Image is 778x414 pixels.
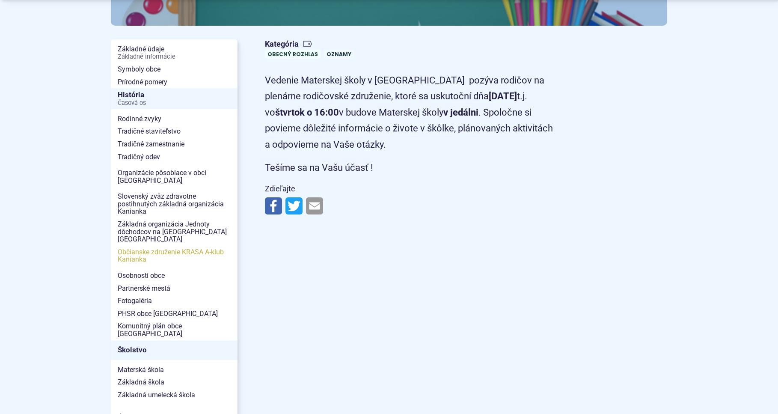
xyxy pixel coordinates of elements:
span: Občianske združenie KRASA A-klub Kanianka [118,246,231,266]
a: Prírodné pomery [111,76,238,89]
span: Symboly obce [118,63,231,76]
img: Zdieľať na Twitteri [285,197,303,214]
a: Tradičné staviteľstvo [111,125,238,138]
span: Základná umelecká škola [118,389,231,402]
a: Oznamy [324,50,354,59]
a: PHSR obce [GEOGRAPHIC_DATA] [111,307,238,320]
p: Vedenie Materskej školy v [GEOGRAPHIC_DATA] pozýva rodičov na plenárne rodičovské združenie, ktor... [265,72,569,152]
span: Slovenský zväz zdravotne postihnutých základná organizácia Kanianka [118,190,231,218]
p: Tešíme sa na Vašu účasť ! [265,160,569,176]
img: Zdieľať na Facebooku [265,197,282,214]
img: Zdieľať e-mailom [306,197,323,214]
a: Základné údajeZákladné informácie [111,43,238,63]
p: Zdieľajte [265,182,569,196]
a: Tradičný odev [111,151,238,164]
span: Fotogaléria [118,295,231,307]
span: Organizácie pôsobiace v obci [GEOGRAPHIC_DATA] [118,167,231,187]
span: Tradičné staviteľstvo [118,125,231,138]
a: Materská škola [111,363,238,376]
span: Školstvo [118,343,231,357]
strong: [DATE] [489,91,517,101]
span: História [118,88,231,109]
a: Tradičné zamestnanie [111,138,238,151]
a: HistóriaČasová os [111,88,238,109]
span: Osobnosti obce [118,269,231,282]
a: Fotogaléria [111,295,238,307]
strong: v jedálni [443,107,478,118]
a: Školstvo [111,340,238,360]
span: Prírodné pomery [118,76,231,89]
a: Partnerské mestá [111,282,238,295]
a: Osobnosti obce [111,269,238,282]
a: Občianske združenie KRASA A-klub Kanianka [111,246,238,266]
span: Základné údaje [118,43,231,63]
a: Komunitný plán obce [GEOGRAPHIC_DATA] [111,320,238,340]
a: Slovenský zväz zdravotne postihnutých základná organizácia Kanianka [111,190,238,218]
span: PHSR obce [GEOGRAPHIC_DATA] [118,307,231,320]
span: Tradičný odev [118,151,231,164]
span: Materská škola [118,363,231,376]
a: Symboly obce [111,63,238,76]
a: Základná umelecká škola [111,389,238,402]
a: Základná škola [111,376,238,389]
a: Organizácie pôsobiace v obci [GEOGRAPHIC_DATA] [111,167,238,187]
span: Tradičné zamestnanie [118,138,231,151]
strong: štvrtok o 16:00 [275,107,339,118]
span: Základná organizácia Jednoty dôchodcov na [GEOGRAPHIC_DATA] [GEOGRAPHIC_DATA] [118,218,231,246]
a: Obecný rozhlas [265,50,321,59]
span: Základné informácie [118,54,231,60]
span: Partnerské mestá [118,282,231,295]
span: Kategória [265,39,357,49]
a: Rodinné zvyky [111,113,238,125]
span: Základná škola [118,376,231,389]
span: Rodinné zvyky [118,113,231,125]
a: Základná organizácia Jednoty dôchodcov na [GEOGRAPHIC_DATA] [GEOGRAPHIC_DATA] [111,218,238,246]
span: Komunitný plán obce [GEOGRAPHIC_DATA] [118,320,231,340]
span: Časová os [118,100,231,107]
